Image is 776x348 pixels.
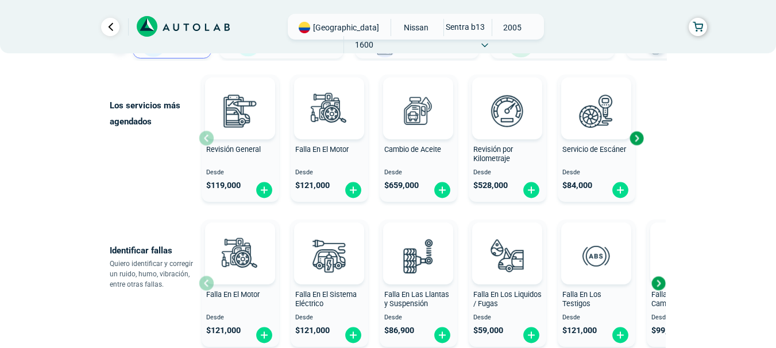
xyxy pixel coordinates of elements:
[651,290,712,308] span: Falla En La Caja de Cambio
[295,290,357,308] span: Falla En El Sistema Eléctrico
[295,181,330,190] span: $ 121,000
[313,22,379,33] span: [GEOGRAPHIC_DATA]
[650,275,667,292] div: Next slide
[482,230,532,281] img: diagnostic_gota-de-sangre-v3.svg
[295,169,364,177] span: Desde
[522,326,541,344] img: fi_plus-circle2.svg
[562,169,631,177] span: Desde
[473,181,508,190] span: $ 528,000
[202,75,279,202] button: Revisión General Desde $119,000
[384,145,441,154] span: Cambio de Aceite
[344,36,385,53] span: 1600
[291,75,368,202] button: Falla En El Motor Desde $121,000
[490,80,524,114] img: AD0BCuuxAAAAAElFTkSuQmCC
[255,326,273,344] img: fi_plus-circle2.svg
[380,75,457,202] button: Cambio de Aceite Desde $659,000
[473,326,503,335] span: $ 59,000
[562,290,601,308] span: Falla En Los Testigos
[562,314,631,322] span: Desde
[110,97,199,130] p: Los servicios más agendados
[384,326,414,335] span: $ 86,900
[223,225,257,259] img: AD0BCuuxAAAAAElFTkSuQmCC
[223,80,257,114] img: AD0BCuuxAAAAAElFTkSuQmCC
[611,181,630,199] img: fi_plus-circle2.svg
[304,85,354,136] img: diagnostic_engine-v3.svg
[571,85,621,136] img: escaner-v3.svg
[206,169,275,177] span: Desde
[473,314,542,322] span: Desde
[344,326,362,344] img: fi_plus-circle2.svg
[522,181,541,199] img: fi_plus-circle2.svg
[433,326,451,344] img: fi_plus-circle2.svg
[255,181,273,199] img: fi_plus-circle2.svg
[393,85,443,136] img: cambio_de_aceite-v3.svg
[215,85,265,136] img: revision_general-v3.svg
[304,230,354,281] img: diagnostic_bombilla-v3.svg
[473,145,513,163] span: Revisión por Kilometraje
[110,259,199,290] p: Quiero identificar y corregir un ruido, humo, vibración, entre otras fallas.
[312,225,346,259] img: AD0BCuuxAAAAAElFTkSuQmCC
[571,230,621,281] img: diagnostic_diagnostic_abs-v3.svg
[444,19,485,35] span: SENTRA B13
[344,181,362,199] img: fi_plus-circle2.svg
[469,75,546,202] button: Revisión por Kilometraje Desde $528,000
[579,225,613,259] img: AD0BCuuxAAAAAElFTkSuQmCC
[473,290,542,308] span: Falla En Los Liquidos / Fugas
[101,18,119,36] a: Ir al paso anterior
[562,145,626,154] span: Servicio de Escáner
[651,314,720,322] span: Desde
[628,130,645,147] div: Next slide
[384,169,453,177] span: Desde
[401,225,435,259] img: AD0BCuuxAAAAAElFTkSuQmCC
[651,326,681,335] span: $ 99,000
[473,169,542,177] span: Desde
[490,225,524,259] img: AD0BCuuxAAAAAElFTkSuQmCC
[295,145,349,154] span: Falla En El Motor
[202,220,279,347] button: Falla En El Motor Desde $121,000
[558,75,635,202] button: Servicio de Escáner Desde $84,000
[562,181,592,190] span: $ 84,000
[291,220,368,347] button: Falla En El Sistema Eléctrico Desde $121,000
[206,181,241,190] span: $ 119,000
[558,220,635,347] button: Falla En Los Testigos Desde $121,000
[647,220,724,347] button: Falla En La Caja de Cambio Desde $99,000
[492,19,533,36] span: 2005
[295,326,330,335] span: $ 121,000
[380,220,457,347] button: Falla En Las Llantas y Suspensión Desde $86,900
[206,290,260,299] span: Falla En El Motor
[384,314,453,322] span: Desde
[206,314,275,322] span: Desde
[384,181,419,190] span: $ 659,000
[396,19,437,36] span: NISSAN
[562,326,597,335] span: $ 121,000
[579,80,613,114] img: AD0BCuuxAAAAAElFTkSuQmCC
[295,314,364,322] span: Desde
[299,22,310,33] img: Flag of COLOMBIA
[312,80,346,114] img: AD0BCuuxAAAAAElFTkSuQmCC
[611,326,630,344] img: fi_plus-circle2.svg
[401,80,435,114] img: AD0BCuuxAAAAAElFTkSuQmCC
[660,230,711,281] img: diagnostic_caja-de-cambios-v3.svg
[482,85,532,136] img: revision_por_kilometraje-v3.svg
[469,220,546,347] button: Falla En Los Liquidos / Fugas Desde $59,000
[206,145,261,154] span: Revisión General
[393,230,443,281] img: diagnostic_suspension-v3.svg
[433,181,451,199] img: fi_plus-circle2.svg
[110,243,199,259] p: Identificar fallas
[384,290,449,308] span: Falla En Las Llantas y Suspensión
[206,326,241,335] span: $ 121,000
[215,230,265,281] img: diagnostic_engine-v3.svg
